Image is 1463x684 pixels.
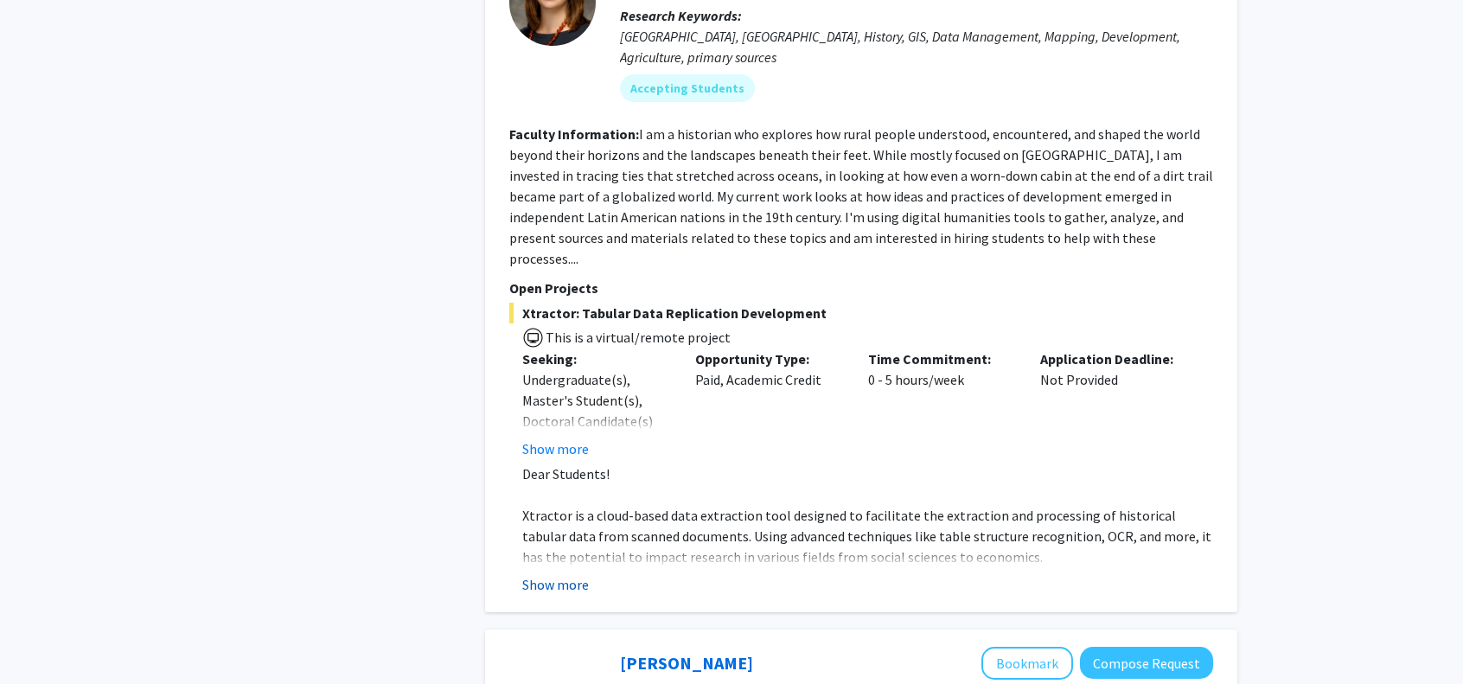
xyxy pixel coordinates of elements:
[522,438,589,459] button: Show more
[620,74,755,102] mat-chip: Accepting Students
[1080,647,1213,679] button: Compose Request to Ishan Barman
[695,348,842,369] p: Opportunity Type:
[522,465,610,483] span: Dear Students!
[522,369,669,473] div: Undergraduate(s), Master's Student(s), Doctoral Candidate(s) (PhD, MD, DMD, PharmD, etc.)
[620,652,753,674] a: [PERSON_NAME]
[509,125,1213,267] fg-read-more: I am a historian who explores how rural people understood, encountered, and shaped the world beyo...
[1027,348,1200,459] div: Not Provided
[620,7,742,24] b: Research Keywords:
[509,125,639,143] b: Faculty Information:
[544,329,731,346] span: This is a virtual/remote project
[682,348,855,459] div: Paid, Academic Credit
[522,507,1211,566] span: Xtractor is a cloud-based data extraction tool designed to facilitate the extraction and processi...
[1040,348,1187,369] p: Application Deadline:
[509,278,1213,298] p: Open Projects
[13,606,73,671] iframe: Chat
[855,348,1028,459] div: 0 - 5 hours/week
[868,348,1015,369] p: Time Commitment:
[620,26,1213,67] div: [GEOGRAPHIC_DATA], [GEOGRAPHIC_DATA], History, GIS, Data Management, Mapping, Development, Agricu...
[522,348,669,369] p: Seeking:
[981,647,1073,680] button: Add Ishan Barman to Bookmarks
[509,303,1213,323] span: Xtractor: Tabular Data Replication Development
[522,574,589,595] button: Show more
